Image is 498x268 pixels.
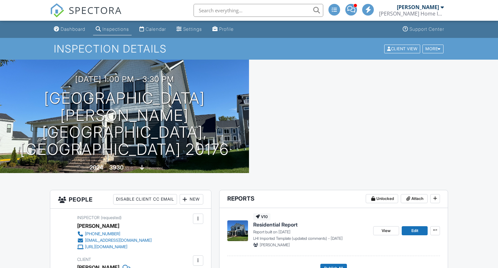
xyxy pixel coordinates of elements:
div: 2024 [89,164,103,171]
h1: Inspection Details [54,43,444,54]
div: Profile [219,26,234,32]
div: 3930 [109,164,124,171]
div: Dashboard [61,26,85,32]
span: basement [145,166,163,170]
div: [PHONE_NUMBER] [85,231,120,237]
span: sq. ft. [124,166,134,170]
div: New [180,194,203,204]
h1: [GEOGRAPHIC_DATA][PERSON_NAME] [GEOGRAPHIC_DATA], [GEOGRAPHIC_DATA] 20176 [10,90,239,158]
input: Search everything... [194,4,323,17]
a: Calendar [137,23,169,35]
div: [PERSON_NAME] [77,221,119,231]
div: [URL][DOMAIN_NAME] [85,244,127,250]
a: Profile [210,23,236,35]
span: Inspector [77,215,100,220]
a: Settings [174,23,205,35]
div: [EMAIL_ADDRESS][DOMAIN_NAME] [85,238,152,243]
a: Dashboard [51,23,88,35]
a: Client View [384,46,422,51]
a: Support Center [400,23,447,35]
span: SPECTORA [69,3,122,17]
div: More [422,44,444,53]
a: [PHONE_NUMBER] [77,231,152,237]
a: Inspections [93,23,132,35]
div: Client View [384,44,420,53]
span: (requested) [101,215,122,220]
img: The Best Home Inspection Software - Spectora [50,3,64,17]
div: Disable Client CC Email [113,194,177,204]
span: Built [81,166,89,170]
a: SPECTORA [50,9,122,22]
a: [URL][DOMAIN_NAME] [77,244,152,250]
div: Inspections [102,26,129,32]
div: [PERSON_NAME] [397,4,439,10]
div: Lambert Home Inspections, LLC [379,10,444,17]
div: Calendar [146,26,166,32]
div: Support Center [409,26,444,32]
a: [EMAIL_ADDRESS][DOMAIN_NAME] [77,237,152,244]
h3: [DATE] 1:00 pm - 3:30 pm [75,75,174,84]
div: Settings [183,26,202,32]
span: Client [77,257,91,262]
h3: People [50,190,211,209]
